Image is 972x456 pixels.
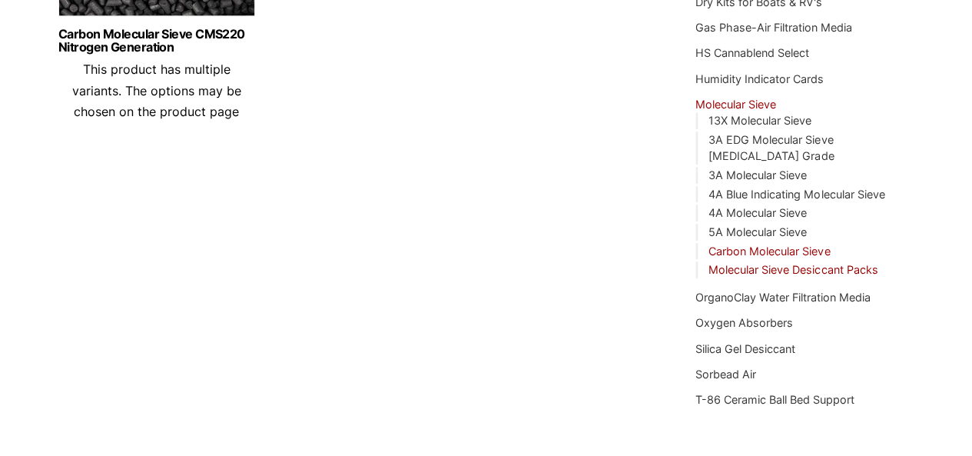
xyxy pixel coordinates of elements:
a: Molecular Sieve [695,98,776,111]
a: Carbon Molecular Sieve [708,245,830,258]
a: Silica Gel Desiccant [695,342,795,355]
a: 4A Molecular Sieve [708,206,807,219]
a: Sorbead Air [695,368,756,381]
a: Molecular Sieve Desiccant Packs [708,263,877,276]
a: 4A Blue Indicating Molecular Sieve [708,188,884,201]
span: This product has multiple variants. The options may be chosen on the product page [72,62,241,118]
a: T-86 Ceramic Ball Bed Support [695,393,854,406]
a: Oxygen Absorbers [695,316,793,329]
a: 3A EDG Molecular Sieve [MEDICAL_DATA] Grade [708,133,834,163]
a: HS Cannablend Select [695,46,809,59]
a: 13X Molecular Sieve [708,114,811,127]
a: 3A Molecular Sieve [708,168,807,181]
a: OrganoClay Water Filtration Media [695,291,871,304]
a: 5A Molecular Sieve [708,225,807,238]
a: Gas Phase-Air Filtration Media [695,21,852,34]
a: Humidity Indicator Cards [695,72,824,85]
a: Carbon Molecular Sieve CMS220 Nitrogen Generation [58,28,255,54]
